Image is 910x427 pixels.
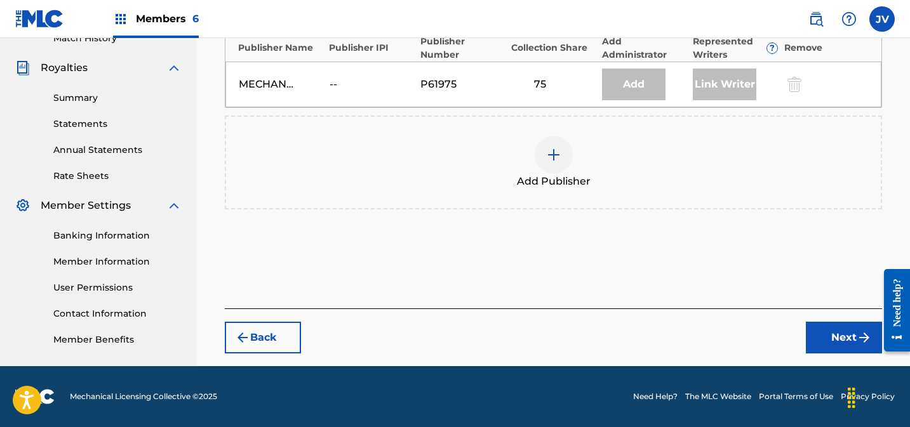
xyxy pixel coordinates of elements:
div: Publisher Number [420,35,505,62]
img: expand [166,60,182,76]
div: Drag [841,379,862,417]
iframe: Resource Center [874,259,910,362]
a: Contact Information [53,307,182,320]
a: Rate Sheets [53,169,182,183]
img: add [546,147,561,162]
a: Statements [53,117,182,131]
div: Help [836,6,862,32]
a: Banking Information [53,229,182,242]
a: Match History [53,32,182,45]
img: logo [15,389,55,404]
div: User Menu [869,6,895,32]
span: Add Publisher [517,174,591,189]
div: Add Administrator [602,35,686,62]
a: User Permissions [53,281,182,294]
a: Portal Terms of Use [759,391,833,402]
span: Member Settings [41,198,131,213]
a: Need Help? [633,391,678,402]
button: Next [806,322,882,353]
div: Publisher Name [238,41,323,55]
span: Royalties [41,60,88,76]
div: Collection Share [511,41,596,55]
a: The MLC Website [685,391,751,402]
a: Summary [53,91,182,105]
a: Privacy Policy [841,391,895,402]
a: Member Information [53,255,182,268]
img: help [841,11,857,27]
iframe: Chat Widget [846,366,910,427]
div: Publisher IPI [329,41,413,55]
img: MLC Logo [15,10,64,28]
img: f7272a7cc735f4ea7f67.svg [857,330,872,345]
a: Public Search [803,6,829,32]
img: Top Rightsholders [113,11,128,27]
span: ? [767,43,777,53]
span: Mechanical Licensing Collective © 2025 [70,391,217,402]
img: expand [166,198,182,213]
span: Members [136,11,199,26]
span: 6 [192,13,199,25]
img: search [808,11,824,27]
div: Remove [784,41,869,55]
button: Back [225,322,301,353]
img: Royalties [15,60,30,76]
a: Member Benefits [53,333,182,346]
img: 7ee5dd4eb1f8a8e3ef2f.svg [235,330,250,345]
img: Member Settings [15,198,30,213]
div: Represented Writers [693,35,777,62]
a: Annual Statements [53,143,182,157]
